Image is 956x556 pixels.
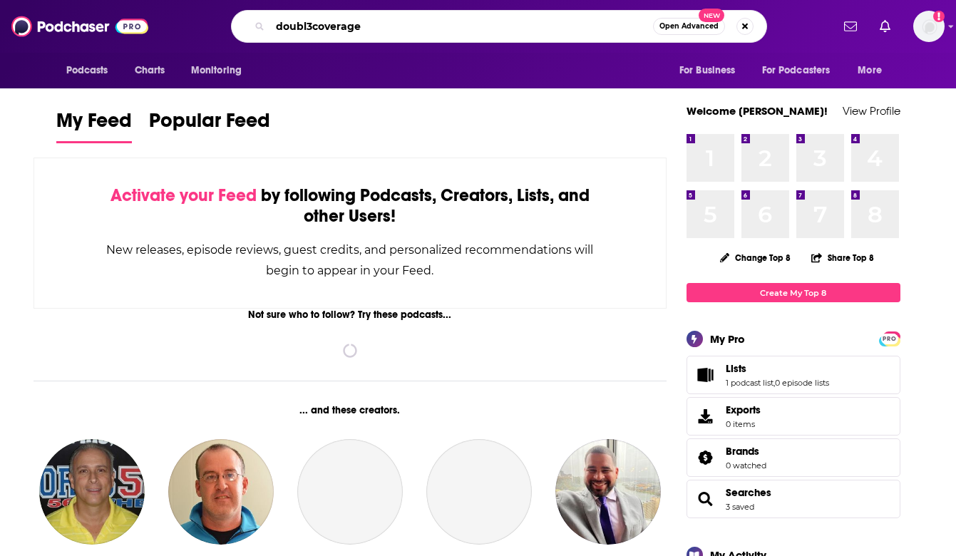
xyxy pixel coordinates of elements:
[710,332,745,346] div: My Pro
[687,104,828,118] a: Welcome [PERSON_NAME]!
[726,362,746,375] span: Lists
[231,10,767,43] div: Search podcasts, credits, & more...
[687,356,900,394] span: Lists
[726,378,773,388] a: 1 podcast list
[858,61,882,81] span: More
[692,489,720,509] a: Searches
[726,419,761,429] span: 0 items
[39,439,145,545] img: Greg Gaston
[726,403,761,416] span: Exports
[168,439,274,545] img: Eli Savoie
[191,61,242,81] span: Monitoring
[149,108,270,141] span: Popular Feed
[726,486,771,499] a: Searches
[874,14,896,38] a: Show notifications dropdown
[848,57,900,84] button: open menu
[726,362,829,375] a: Lists
[149,108,270,143] a: Popular Feed
[843,104,900,118] a: View Profile
[762,61,831,81] span: For Podcasters
[881,334,898,344] span: PRO
[34,309,667,321] div: Not sure who to follow? Try these podcasts...
[773,378,775,388] span: ,
[726,460,766,470] a: 0 watched
[711,249,800,267] button: Change Top 8
[687,283,900,302] a: Create My Top 8
[426,439,532,545] a: Ross Jackson
[56,57,127,84] button: open menu
[56,108,132,141] span: My Feed
[270,15,653,38] input: Search podcasts, credits, & more...
[659,23,719,30] span: Open Advanced
[135,61,165,81] span: Charts
[106,185,595,227] div: by following Podcasts, Creators, Lists, and other Users!
[687,438,900,477] span: Brands
[726,502,754,512] a: 3 saved
[66,61,108,81] span: Podcasts
[125,57,174,84] a: Charts
[775,378,829,388] a: 0 episode lists
[726,445,759,458] span: Brands
[687,397,900,436] a: Exports
[555,439,661,545] img: Christopher Carter
[653,18,725,35] button: Open AdvancedNew
[692,406,720,426] span: Exports
[11,13,148,40] img: Podchaser - Follow, Share and Rate Podcasts
[687,480,900,518] span: Searches
[699,9,724,22] span: New
[913,11,945,42] span: Logged in as antoine.jordan
[110,185,257,206] span: Activate your Feed
[181,57,260,84] button: open menu
[692,448,720,468] a: Brands
[811,244,875,272] button: Share Top 8
[838,14,863,38] a: Show notifications dropdown
[913,11,945,42] button: Show profile menu
[933,11,945,22] svg: Add a profile image
[753,57,851,84] button: open menu
[679,61,736,81] span: For Business
[881,333,898,344] a: PRO
[34,404,667,416] div: ... and these creators.
[692,365,720,385] a: Lists
[913,11,945,42] img: User Profile
[669,57,754,84] button: open menu
[56,108,132,143] a: My Feed
[726,445,766,458] a: Brands
[297,439,403,545] a: Matt Williamson
[106,240,595,281] div: New releases, episode reviews, guest credits, and personalized recommendations will begin to appe...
